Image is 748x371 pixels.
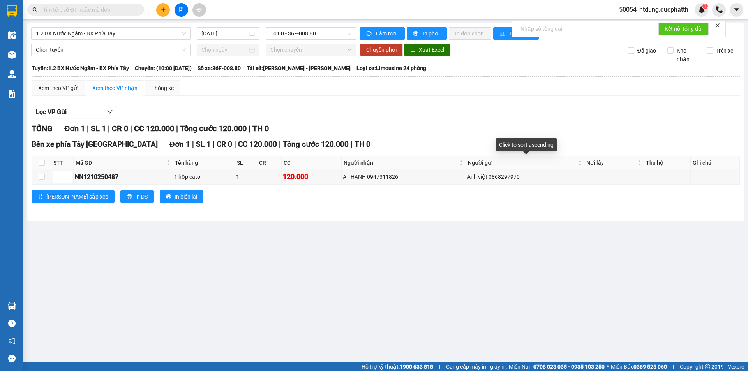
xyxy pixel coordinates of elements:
[36,107,67,117] span: Lọc VP Gửi
[468,158,576,167] span: Người gửi
[257,156,281,169] th: CR
[730,3,743,17] button: caret-down
[673,362,674,371] span: |
[166,194,171,200] span: printer
[43,5,135,14] input: Tìm tên, số ĐT hoặc mã đơn
[533,364,605,370] strong: 0708 023 035 - 0935 103 250
[499,31,506,37] span: bar-chart
[134,124,174,133] span: CC 120.000
[238,140,277,149] span: CC 120.000
[607,365,609,368] span: ⚪️
[698,6,705,13] img: icon-new-feature
[674,46,701,63] span: Kho nhận
[360,44,403,56] button: Chuyển phơi
[356,64,426,72] span: Loại xe: Limousine 24 phòng
[715,23,720,28] span: close
[407,27,447,40] button: printerIn phơi
[130,124,132,133] span: |
[283,171,340,182] div: 120.000
[439,362,440,371] span: |
[201,46,248,54] input: Chọn ngày
[283,140,349,149] span: Tổng cước 120.000
[36,44,186,56] span: Chọn tuyến
[423,29,441,38] span: In phơi
[75,172,171,182] div: NN1210250487
[7,5,17,17] img: logo-vxr
[270,44,351,56] span: Chọn chuyến
[120,190,154,203] button: printerIn DS
[249,124,251,133] span: |
[351,140,353,149] span: |
[234,140,236,149] span: |
[586,158,635,167] span: Nơi lấy
[360,27,405,40] button: syncLàm mới
[174,172,233,181] div: 1 hộp cato
[376,29,399,38] span: Làm mới
[32,106,117,118] button: Lọc VP Gửi
[38,194,43,200] span: sort-ascending
[213,140,215,149] span: |
[509,362,605,371] span: Miền Nam
[716,6,723,13] img: phone-icon
[270,28,351,39] span: 10:00 - 36F-008.80
[32,7,38,12] span: search
[419,46,444,54] span: Xuất Excel
[51,156,74,169] th: STT
[400,364,433,370] strong: 1900 633 818
[32,65,129,71] b: Tuyến: 1.2 BX Nước Ngầm - BX Phía Tây
[496,138,557,151] div: Click to sort ascending
[8,337,16,345] span: notification
[644,156,691,169] th: Thu hộ
[87,124,89,133] span: |
[252,124,269,133] span: TH 0
[344,158,458,167] span: Người nhận
[467,172,583,181] div: Anh việt 0868297970
[634,46,659,55] span: Đã giao
[449,27,491,40] button: In đơn chọn
[160,190,203,203] button: printerIn biên lai
[192,140,194,149] span: |
[8,90,16,98] img: solution-icon
[76,158,165,167] span: Mã GD
[175,192,197,201] span: In biên lai
[176,124,178,133] span: |
[36,28,186,39] span: 1.2 BX Nước Ngầm - BX Phía Tây
[516,23,652,35] input: Nhập số tổng đài
[175,3,188,17] button: file-add
[279,140,281,149] span: |
[404,44,450,56] button: downloadXuất Excel
[152,84,174,92] div: Thống kê
[74,169,173,185] td: NN1210250487
[178,7,184,12] span: file-add
[135,64,192,72] span: Chuyến: (10:00 [DATE])
[611,362,667,371] span: Miền Bắc
[161,7,166,12] span: plus
[413,31,420,37] span: printer
[196,7,202,12] span: aim
[156,3,170,17] button: plus
[8,355,16,362] span: message
[410,47,416,53] span: download
[108,124,110,133] span: |
[32,190,115,203] button: sort-ascending[PERSON_NAME] sắp xếp
[247,64,351,72] span: Tài xế: [PERSON_NAME] - [PERSON_NAME]
[46,192,108,201] span: [PERSON_NAME] sắp xếp
[127,194,132,200] span: printer
[8,320,16,327] span: question-circle
[691,156,740,169] th: Ghi chú
[633,364,667,370] strong: 0369 525 060
[8,51,16,59] img: warehouse-icon
[362,362,433,371] span: Hỗ trợ kỹ thuật:
[702,4,708,9] sup: 1
[236,172,256,181] div: 1
[8,302,16,310] img: warehouse-icon
[658,23,709,35] button: Kết nối tổng đài
[235,156,258,169] th: SL
[92,84,138,92] div: Xem theo VP nhận
[8,70,16,78] img: warehouse-icon
[201,29,248,38] input: 12/10/2025
[8,31,16,39] img: warehouse-icon
[112,124,128,133] span: CR 0
[91,124,106,133] span: SL 1
[192,3,206,17] button: aim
